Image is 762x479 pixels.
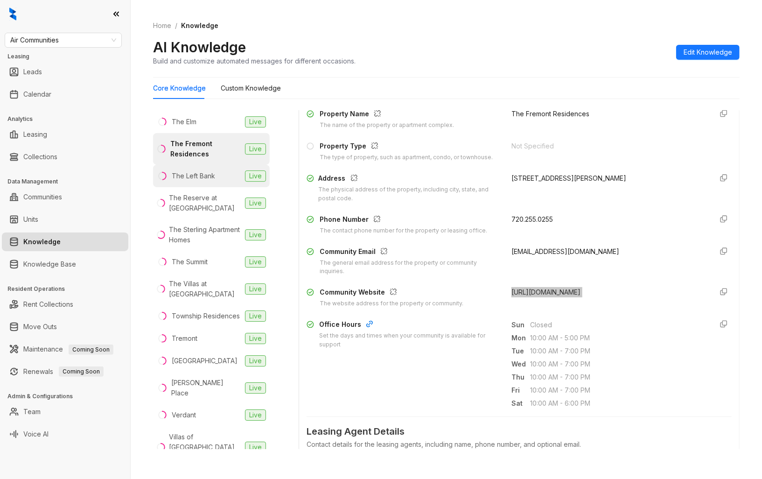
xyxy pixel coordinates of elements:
span: Coming Soon [59,366,104,377]
span: 10:00 AM - 7:00 PM [530,385,705,395]
span: 10:00 AM - 7:00 PM [530,359,705,369]
h3: Data Management [7,177,130,186]
div: [GEOGRAPHIC_DATA] [172,356,238,366]
span: Leasing Agent Details [307,424,732,439]
a: Communities [23,188,62,206]
div: [STREET_ADDRESS][PERSON_NAME] [511,173,705,183]
span: 720.255.0255 [511,215,553,223]
span: 10:00 AM - 7:00 PM [530,372,705,382]
span: 10:00 AM - 7:00 PM [530,346,705,356]
div: The contact phone number for the property or leasing office. [320,226,487,235]
a: Collections [23,148,57,166]
span: Thu [511,372,530,382]
h2: AI Knowledge [153,38,246,56]
span: 10:00 AM - 5:00 PM [530,333,705,343]
div: Phone Number [320,214,487,226]
span: Live [245,116,266,127]
span: 10:00 AM - 6:00 PM [530,398,705,409]
span: Edit Knowledge [684,47,732,57]
li: Move Outs [2,317,128,336]
span: Live [245,355,266,366]
li: Collections [2,148,128,166]
div: Township Residences [172,311,240,321]
a: Move Outs [23,317,57,336]
div: Set the days and times when your community is available for support [319,331,500,349]
li: Knowledge [2,232,128,251]
li: Renewals [2,362,128,381]
span: Live [245,409,266,421]
div: Tremont [172,333,197,344]
li: Team [2,402,128,421]
div: Property Type [320,141,493,153]
li: Leads [2,63,128,81]
div: The Left Bank [172,171,215,181]
div: The name of the property or apartment complex. [320,121,454,130]
a: Knowledge [23,232,61,251]
a: Team [23,402,41,421]
span: Live [245,256,266,268]
a: Voice AI [23,425,49,444]
span: Coming Soon [69,345,113,355]
span: Live [245,197,266,209]
span: Live [245,170,266,182]
div: The physical address of the property, including city, state, and postal code. [319,185,500,203]
li: Maintenance [2,340,128,359]
div: The Elm [172,117,196,127]
div: The Reserve at [GEOGRAPHIC_DATA] [169,193,241,213]
li: Knowledge Base [2,255,128,274]
a: Leads [23,63,42,81]
span: Wed [511,359,530,369]
div: Build and customize automated messages for different occasions. [153,56,356,66]
li: Leasing [2,125,128,144]
span: Live [245,143,266,155]
div: The Sterling Apartment Homes [169,225,241,245]
div: The Summit [172,257,208,267]
span: The Fremont Residences [511,110,589,118]
div: The website address for the property or community. [320,299,463,308]
div: Community Email [320,247,500,259]
div: The type of property, such as apartment, condo, or townhouse. [320,153,493,162]
span: Live [245,333,266,344]
span: Fri [511,385,530,395]
span: Closed [530,320,705,330]
h3: Analytics [7,115,130,123]
span: Sat [511,398,530,409]
span: Live [245,229,266,240]
a: Rent Collections [23,295,73,314]
div: Community Website [320,287,463,299]
span: Air Communities [10,33,116,47]
h3: Leasing [7,52,130,61]
div: Verdant [172,410,196,420]
div: Property Name [320,109,454,121]
span: Live [245,382,266,394]
a: Home [151,21,173,31]
a: Calendar [23,85,51,104]
li: / [175,21,177,31]
div: Not Specified [511,141,705,151]
span: [EMAIL_ADDRESS][DOMAIN_NAME] [511,247,619,255]
div: Villas of [GEOGRAPHIC_DATA] Homes [169,432,241,463]
button: Edit Knowledge [676,45,740,60]
div: Office Hours [319,319,500,331]
div: Contact details for the leasing agents, including name, phone number, and optional email. [307,439,732,450]
a: RenewalsComing Soon [23,362,104,381]
a: Units [23,210,38,229]
span: Live [245,442,266,453]
span: Mon [511,333,530,343]
div: The Villas at [GEOGRAPHIC_DATA] [169,279,241,299]
li: Units [2,210,128,229]
div: [PERSON_NAME] Place [171,378,241,398]
span: [URL][DOMAIN_NAME] [511,288,580,296]
span: Sun [511,320,530,330]
div: The general email address for the property or community inquiries. [320,259,500,276]
span: Live [245,310,266,322]
span: Live [245,283,266,295]
h3: Resident Operations [7,285,130,293]
span: Knowledge [181,21,218,29]
li: Voice AI [2,425,128,444]
div: The Fremont Residences [170,139,241,159]
div: Address [319,173,500,185]
a: Knowledge Base [23,255,76,274]
img: logo [9,7,16,21]
div: Custom Knowledge [221,83,281,93]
